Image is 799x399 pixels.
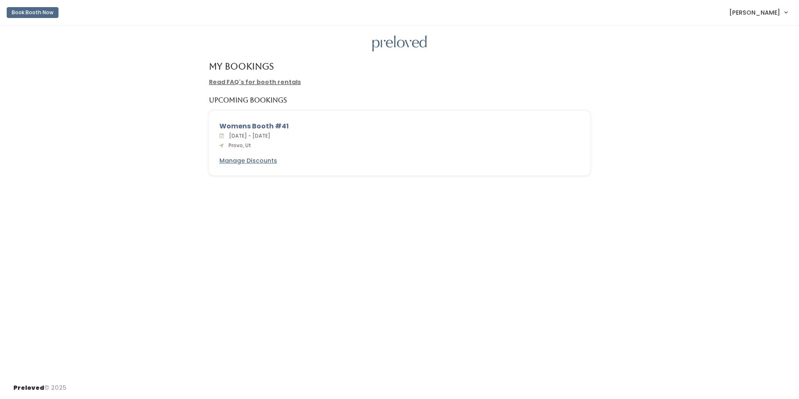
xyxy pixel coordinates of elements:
[729,8,780,17] span: [PERSON_NAME]
[13,384,44,392] span: Preloved
[372,36,427,52] img: preloved logo
[219,121,580,131] div: Womens Booth #41
[7,3,59,22] a: Book Booth Now
[13,377,66,392] div: © 2025
[226,132,270,139] span: [DATE] - [DATE]
[7,7,59,18] button: Book Booth Now
[209,78,301,86] a: Read FAQ's for booth rentals
[721,3,796,21] a: [PERSON_NAME]
[225,142,251,149] span: Provo, Ut
[219,156,277,165] a: Manage Discounts
[209,97,287,104] h5: Upcoming Bookings
[209,61,274,71] h4: My Bookings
